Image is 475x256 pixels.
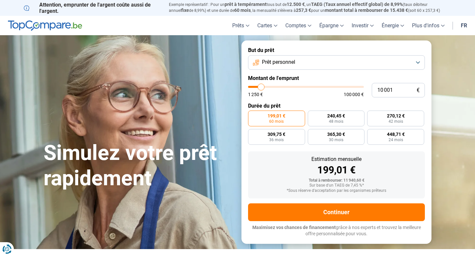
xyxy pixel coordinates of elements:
div: *Sous réserve d'acceptation par les organismes prêteurs [253,189,420,193]
img: TopCompare [8,20,82,31]
span: montant total à rembourser de 15.438 € [325,8,408,13]
span: 270,12 € [387,114,405,118]
span: 60 mois [269,119,284,123]
span: € [417,88,420,93]
p: Attention, emprunter de l'argent coûte aussi de l'argent. [24,2,161,14]
a: Énergie [378,16,408,35]
a: Investir [348,16,378,35]
span: 365,30 € [327,132,345,137]
span: 199,01 € [268,114,285,118]
a: Cartes [253,16,281,35]
h1: Simulez votre prêt rapidement [44,141,234,191]
a: Prêts [228,16,253,35]
button: Prêt personnel [248,55,425,70]
span: 448,71 € [387,132,405,137]
span: 12.500 € [287,2,305,7]
button: Continuer [248,203,425,221]
label: Montant de l'emprunt [248,75,425,81]
span: prêt à tempérament [225,2,267,7]
span: Maximisez vos chances de financement [252,225,336,230]
div: Sur base d'un TAEG de 7,45 %* [253,183,420,188]
p: grâce à nos experts et trouvez la meilleure offre personnalisée pour vous. [248,224,425,237]
div: 199,01 € [253,165,420,175]
span: 60 mois [234,8,251,13]
span: 30 mois [329,138,343,142]
label: But du prêt [248,47,425,53]
span: 257,3 € [296,8,311,13]
a: fr [457,16,471,35]
p: Exemple représentatif : Pour un tous but de , un (taux débiteur annuel de 8,99%) et une durée de ... [169,2,451,13]
label: Durée du prêt [248,103,425,109]
a: Comptes [281,16,315,35]
a: Plus d'infos [408,16,449,35]
span: Prêt personnel [262,59,295,66]
span: 240,45 € [327,114,345,118]
span: 36 mois [269,138,284,142]
span: 100 000 € [344,92,364,97]
span: 24 mois [389,138,403,142]
span: fixe [181,8,189,13]
span: 309,75 € [268,132,285,137]
span: 1 250 € [248,92,263,97]
a: Épargne [315,16,348,35]
span: 42 mois [389,119,403,123]
div: Total à rembourser: 11 940,60 € [253,178,420,183]
span: 48 mois [329,119,343,123]
div: Estimation mensuelle [253,157,420,162]
span: TAEG (Taux annuel effectif global) de 8,99% [311,2,403,7]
